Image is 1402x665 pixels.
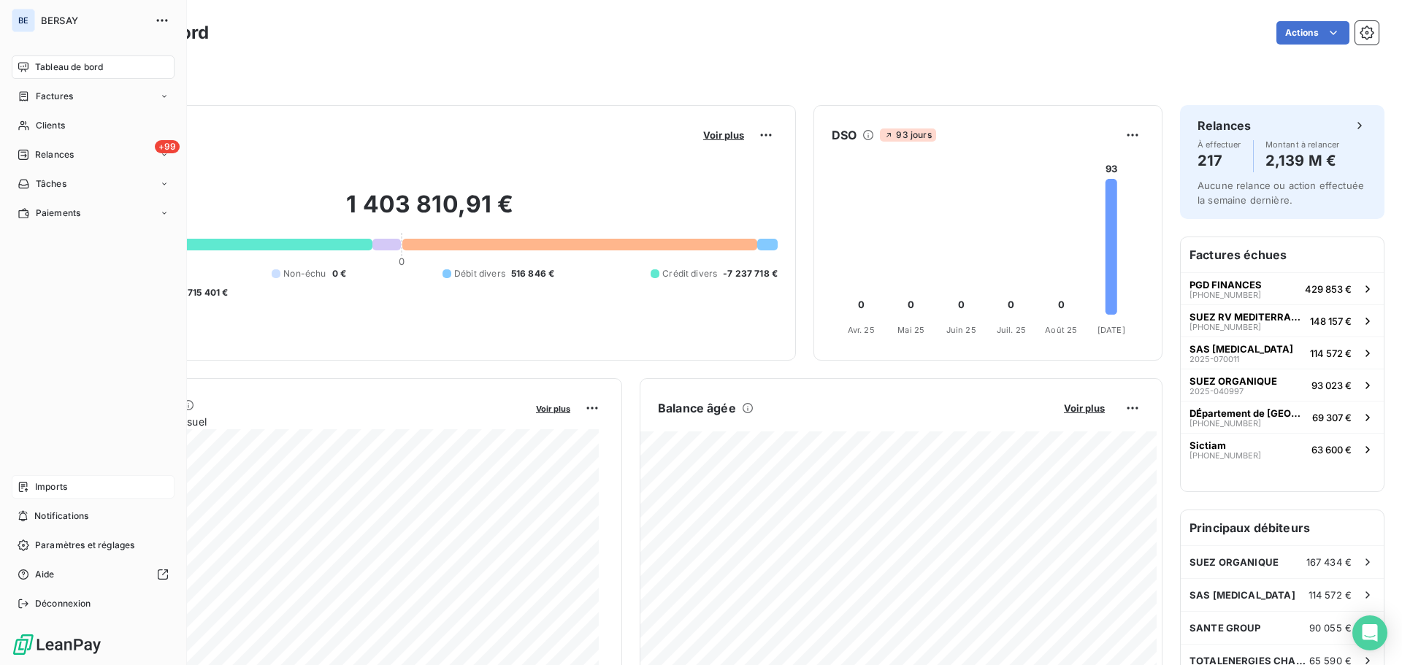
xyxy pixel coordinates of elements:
[1181,272,1384,304] button: PGD FINANCES[PHONE_NUMBER]429 853 €
[41,15,146,26] span: BERSAY
[34,510,88,523] span: Notifications
[723,267,778,280] span: -7 237 718 €
[36,119,65,132] span: Clients
[12,563,175,586] a: Aide
[1265,140,1340,149] span: Montant à relancer
[658,399,736,417] h6: Balance âgée
[332,267,346,280] span: 0 €
[1190,439,1226,451] span: Sictiam
[1309,622,1352,634] span: 90 055 €
[35,148,74,161] span: Relances
[1198,117,1251,134] h6: Relances
[1310,315,1352,327] span: 148 157 €
[1190,323,1261,331] span: [PHONE_NUMBER]
[997,325,1026,335] tspan: Juil. 25
[1306,556,1352,568] span: 167 434 €
[1064,402,1105,414] span: Voir plus
[1276,21,1349,45] button: Actions
[1181,237,1384,272] h6: Factures échues
[35,568,55,581] span: Aide
[897,325,924,335] tspan: Mai 25
[35,539,134,552] span: Paramètres et réglages
[1311,444,1352,455] span: 63 600 €
[703,129,744,141] span: Voir plus
[1181,401,1384,433] button: DÉpartement de [GEOGRAPHIC_DATA][PHONE_NUMBER]69 307 €
[1190,291,1261,299] span: [PHONE_NUMBER]
[1190,451,1261,460] span: [PHONE_NUMBER]
[1060,401,1109,415] button: Voir plus
[83,414,526,429] span: Chiffre d'affaires mensuel
[1352,615,1387,650] div: Open Intercom Messenger
[1190,279,1262,291] span: PGD FINANCES
[1181,304,1384,337] button: SUEZ RV MEDITERRANEE[PHONE_NUMBER]148 157 €
[1265,149,1340,172] h4: 2,139 M €
[1190,387,1244,396] span: 2025-040997
[36,207,80,220] span: Paiements
[1190,343,1293,355] span: SAS [MEDICAL_DATA]
[832,126,857,144] h6: DSO
[1181,369,1384,401] button: SUEZ ORGANIQUE2025-04099793 023 €
[536,404,570,414] span: Voir plus
[1311,380,1352,391] span: 93 023 €
[1045,325,1077,335] tspan: Août 25
[1198,140,1241,149] span: À effectuer
[662,267,717,280] span: Crédit divers
[1181,337,1384,369] button: SAS [MEDICAL_DATA]2025-070011114 572 €
[399,255,405,267] span: 0
[1190,407,1306,419] span: DÉpartement de [GEOGRAPHIC_DATA]
[35,597,91,610] span: Déconnexion
[1312,412,1352,423] span: 69 307 €
[848,325,875,335] tspan: Avr. 25
[1181,510,1384,545] h6: Principaux débiteurs
[35,480,67,493] span: Imports
[1190,355,1239,364] span: 2025-070011
[1305,283,1352,295] span: 429 853 €
[1190,419,1261,428] span: [PHONE_NUMBER]
[36,177,66,191] span: Tâches
[1198,149,1241,172] h4: 217
[283,267,326,280] span: Non-échu
[699,128,748,142] button: Voir plus
[1190,622,1261,634] span: SANTE GROUP
[1098,325,1125,335] tspan: [DATE]
[532,401,575,415] button: Voir plus
[12,633,102,656] img: Logo LeanPay
[1310,347,1352,359] span: 114 572 €
[1309,589,1352,601] span: 114 572 €
[511,267,554,280] span: 516 846 €
[1181,433,1384,465] button: Sictiam[PHONE_NUMBER]63 600 €
[36,90,73,103] span: Factures
[1190,589,1295,601] span: SAS [MEDICAL_DATA]
[155,140,180,153] span: +99
[183,286,229,299] span: -715 401 €
[454,267,505,280] span: Débit divers
[35,61,103,74] span: Tableau de bord
[1190,375,1277,387] span: SUEZ ORGANIQUE
[12,9,35,32] div: BE
[1198,180,1364,206] span: Aucune relance ou action effectuée la semaine dernière.
[1190,311,1304,323] span: SUEZ RV MEDITERRANEE
[880,128,935,142] span: 93 jours
[83,190,778,234] h2: 1 403 810,91 €
[1190,556,1279,568] span: SUEZ ORGANIQUE
[946,325,976,335] tspan: Juin 25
